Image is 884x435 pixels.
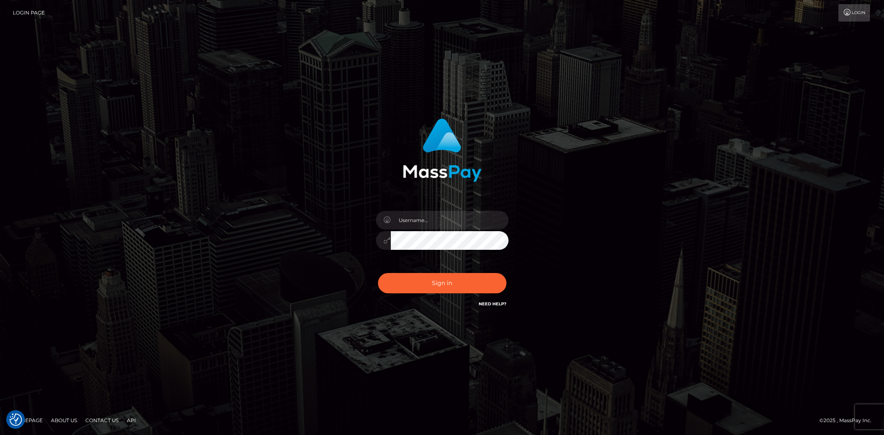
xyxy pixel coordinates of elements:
[10,413,22,426] img: Revisit consent button
[124,414,139,427] a: API
[10,413,22,426] button: Consent Preferences
[82,414,122,427] a: Contact Us
[838,4,870,22] a: Login
[403,118,482,182] img: MassPay Login
[479,301,506,307] a: Need Help?
[819,416,878,425] div: © 2025 , MassPay Inc.
[48,414,80,427] a: About Us
[378,273,506,293] button: Sign in
[391,211,509,230] input: Username...
[9,414,46,427] a: Homepage
[13,4,45,22] a: Login Page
